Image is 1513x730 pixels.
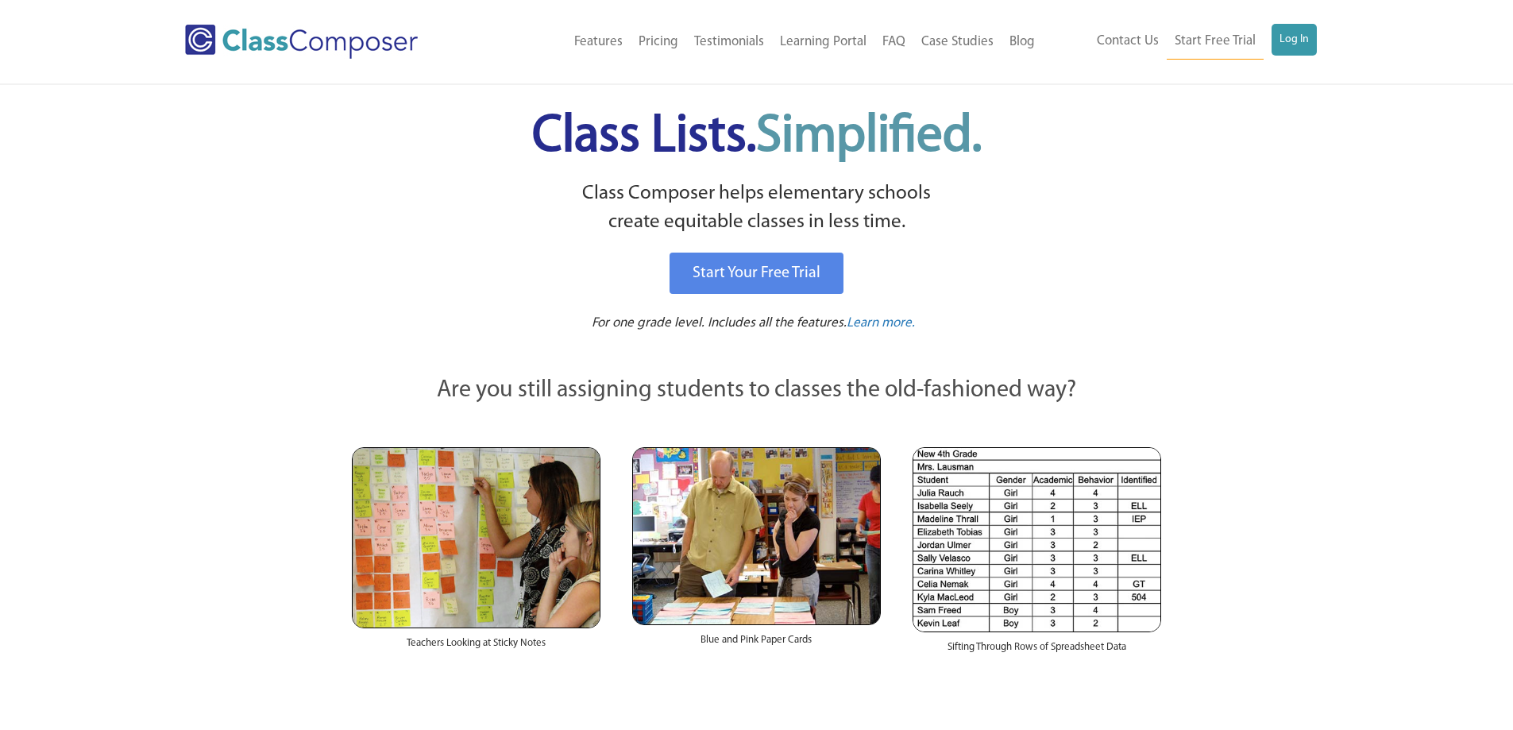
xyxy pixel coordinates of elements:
nav: Header Menu [483,25,1043,60]
a: Blog [1002,25,1043,60]
div: Sifting Through Rows of Spreadsheet Data [913,632,1161,670]
span: Start Your Free Trial [693,265,820,281]
a: Features [566,25,631,60]
a: Testimonials [686,25,772,60]
img: Spreadsheets [913,447,1161,632]
span: Learn more. [847,316,915,330]
span: For one grade level. Includes all the features. [592,316,847,330]
img: Teachers Looking at Sticky Notes [352,447,600,628]
img: Class Composer [185,25,418,59]
a: FAQ [874,25,913,60]
div: Teachers Looking at Sticky Notes [352,628,600,666]
p: Class Composer helps elementary schools create equitable classes in less time. [349,180,1164,238]
p: Are you still assigning students to classes the old-fashioned way? [352,373,1162,408]
a: Start Free Trial [1167,24,1264,60]
div: Blue and Pink Paper Cards [632,625,881,663]
span: Simplified. [756,111,982,163]
a: Contact Us [1089,24,1167,59]
a: Learning Portal [772,25,874,60]
a: Pricing [631,25,686,60]
a: Log In [1272,24,1317,56]
a: Start Your Free Trial [670,253,843,294]
a: Learn more. [847,314,915,334]
img: Blue and Pink Paper Cards [632,447,881,624]
nav: Header Menu [1043,24,1317,60]
a: Case Studies [913,25,1002,60]
span: Class Lists. [532,111,982,163]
